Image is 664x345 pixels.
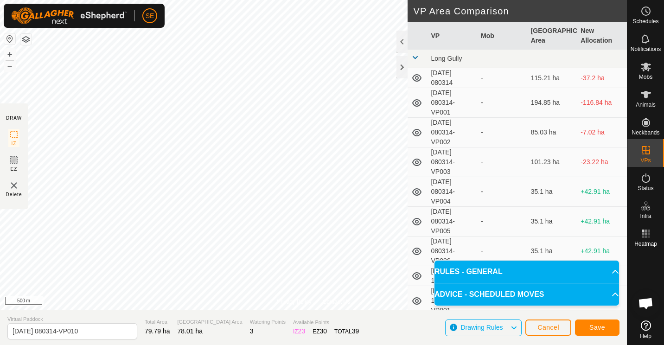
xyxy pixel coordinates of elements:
[639,74,652,80] span: Mobs
[481,73,524,83] div: -
[20,34,32,45] button: Map Layers
[434,289,544,300] span: ADVICE - SCHEDULED MOVES
[434,261,619,283] p-accordion-header: RULES - GENERAL
[527,236,577,266] td: 35.1 ha
[427,147,477,177] td: [DATE] 080314-VP003
[577,118,627,147] td: -7.02 ha
[481,246,524,256] div: -
[277,298,312,306] a: Privacy Policy
[577,177,627,207] td: +42.91 ha
[427,177,477,207] td: [DATE] 080314-VP004
[250,327,254,335] span: 3
[636,102,656,108] span: Animals
[427,236,477,266] td: [DATE] 080314-VP006
[640,213,651,219] span: Infra
[640,158,651,163] span: VPs
[6,115,22,121] div: DRAW
[527,68,577,88] td: 115.21 ha
[527,88,577,118] td: 194.85 ha
[11,166,18,172] span: EZ
[577,147,627,177] td: -23.22 ha
[434,283,619,306] p-accordion-header: ADVICE - SCHEDULED MOVES
[8,180,19,191] img: VP
[323,298,350,306] a: Contact Us
[632,19,658,24] span: Schedules
[293,319,359,326] span: Available Points
[527,147,577,177] td: 101.23 ha
[427,22,477,50] th: VP
[413,6,627,17] h2: VP Area Comparison
[632,289,660,317] div: Open chat
[527,22,577,50] th: [GEOGRAPHIC_DATA] Area
[527,177,577,207] td: 35.1 ha
[427,207,477,236] td: [DATE] 080314-VP005
[427,68,477,88] td: [DATE] 080314
[577,236,627,266] td: +42.91 ha
[298,327,306,335] span: 23
[334,326,359,336] div: TOTAL
[178,327,203,335] span: 78.01 ha
[4,49,15,60] button: +
[427,266,477,286] td: [DATE] 160926
[146,11,154,21] span: SE
[434,266,503,277] span: RULES - GENERAL
[145,327,170,335] span: 79.79 ha
[481,98,524,108] div: -
[631,46,661,52] span: Notifications
[427,118,477,147] td: [DATE] 080314-VP002
[6,191,22,198] span: Delete
[577,22,627,50] th: New Allocation
[589,324,605,331] span: Save
[352,327,359,335] span: 39
[477,22,527,50] th: Mob
[527,207,577,236] td: 35.1 ha
[293,326,305,336] div: IZ
[481,157,524,167] div: -
[427,88,477,118] td: [DATE] 080314-VP001
[640,333,651,339] span: Help
[525,319,571,336] button: Cancel
[12,140,17,147] span: IZ
[481,128,524,137] div: -
[481,187,524,197] div: -
[178,318,243,326] span: [GEOGRAPHIC_DATA] Area
[481,217,524,226] div: -
[634,241,657,247] span: Heatmap
[460,324,503,331] span: Drawing Rules
[627,317,664,343] a: Help
[632,130,659,135] span: Neckbands
[575,319,619,336] button: Save
[250,318,286,326] span: Watering Points
[4,61,15,72] button: –
[537,324,559,331] span: Cancel
[7,315,137,323] span: Virtual Paddock
[527,118,577,147] td: 85.03 ha
[4,33,15,45] button: Reset Map
[320,327,327,335] span: 30
[145,318,170,326] span: Total Area
[577,68,627,88] td: -37.2 ha
[577,207,627,236] td: +42.91 ha
[313,326,327,336] div: EZ
[427,286,477,316] td: [DATE] 160926-VP001
[638,185,653,191] span: Status
[577,88,627,118] td: -116.84 ha
[431,55,462,62] span: Long Gully
[11,7,127,24] img: Gallagher Logo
